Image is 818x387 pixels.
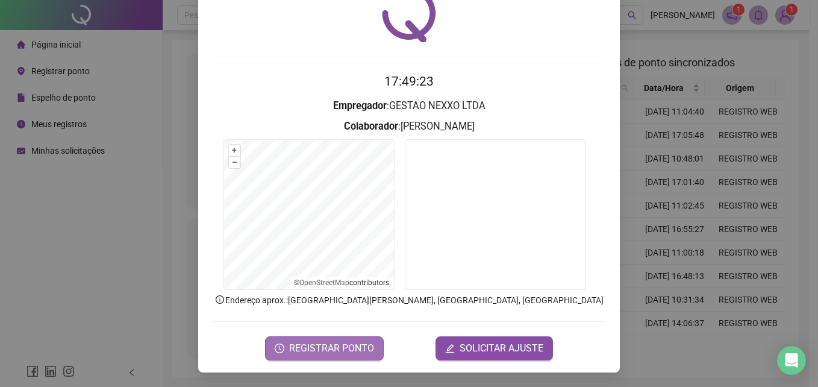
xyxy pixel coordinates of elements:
[777,346,806,375] div: Open Intercom Messenger
[213,119,605,134] h3: : [PERSON_NAME]
[265,336,384,360] button: REGISTRAR PONTO
[384,74,434,89] time: 17:49:23
[460,341,543,356] span: SOLICITAR AJUSTE
[344,121,398,132] strong: Colaborador
[333,100,387,112] strong: Empregador
[213,294,605,307] p: Endereço aprox. : [GEOGRAPHIC_DATA][PERSON_NAME], [GEOGRAPHIC_DATA], [GEOGRAPHIC_DATA]
[229,157,240,168] button: –
[275,344,284,353] span: clock-circle
[436,336,553,360] button: editSOLICITAR AJUSTE
[213,98,605,114] h3: : GESTAO NEXXO LTDA
[289,341,374,356] span: REGISTRAR PONTO
[214,294,225,305] span: info-circle
[294,278,391,287] li: © contributors.
[229,145,240,156] button: +
[445,344,455,353] span: edit
[299,278,349,287] a: OpenStreetMap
